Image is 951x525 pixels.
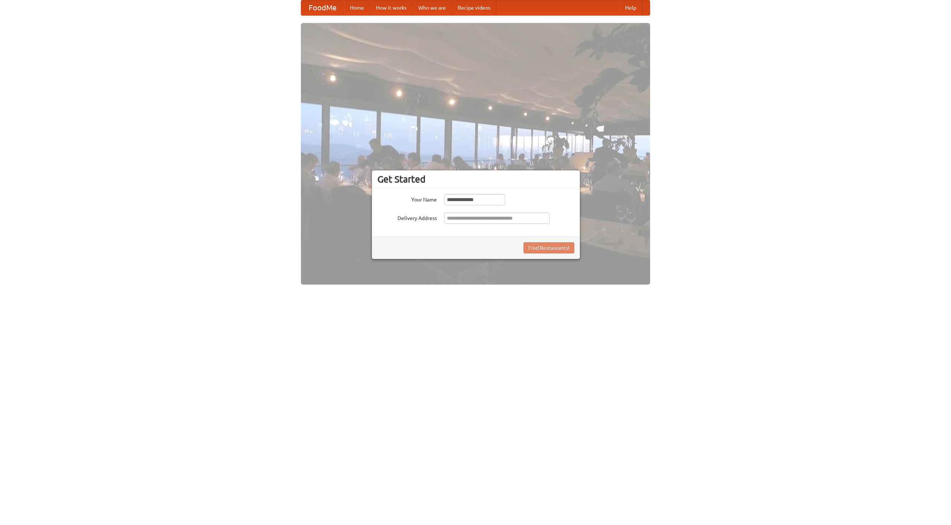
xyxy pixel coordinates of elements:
label: Delivery Address [377,213,437,222]
button: Find Restaurants! [523,242,574,253]
a: FoodMe [301,0,344,15]
a: Recipe videos [452,0,496,15]
label: Your Name [377,194,437,203]
h3: Get Started [377,174,574,185]
a: Home [344,0,370,15]
a: Who we are [412,0,452,15]
a: Help [619,0,642,15]
a: How it works [370,0,412,15]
